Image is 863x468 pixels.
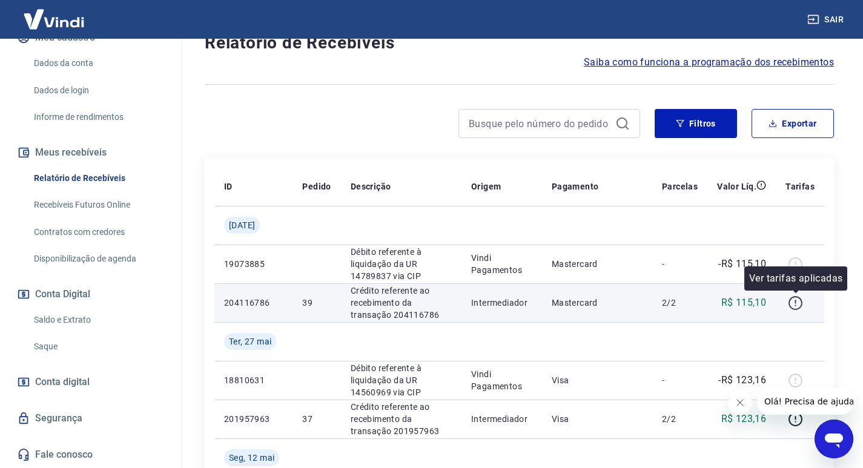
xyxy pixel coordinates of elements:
[302,297,331,309] p: 39
[229,452,274,464] span: Seg, 12 mai
[15,1,93,38] img: Vindi
[351,246,452,282] p: Débito referente à liquidação da UR 14789837 via CIP
[471,180,501,193] p: Origem
[29,334,167,359] a: Saque
[224,297,283,309] p: 204116786
[351,285,452,321] p: Crédito referente ao recebimento da transação 204116786
[224,413,283,425] p: 201957963
[351,180,391,193] p: Descrição
[29,193,167,217] a: Recebíveis Futuros Online
[471,297,532,309] p: Intermediador
[351,362,452,398] p: Débito referente à liquidação da UR 14560969 via CIP
[471,413,532,425] p: Intermediador
[662,258,698,270] p: -
[721,295,767,310] p: R$ 115,10
[805,8,848,31] button: Sair
[721,412,767,426] p: R$ 123,16
[469,114,610,133] input: Busque pelo número do pedido
[752,109,834,138] button: Exportar
[728,391,752,415] iframe: Fechar mensagem
[552,413,643,425] p: Visa
[15,281,167,308] button: Conta Digital
[224,180,233,193] p: ID
[229,219,255,231] span: [DATE]
[662,180,698,193] p: Parcelas
[29,166,167,191] a: Relatório de Recebíveis
[757,388,853,415] iframe: Mensagem da empresa
[302,180,331,193] p: Pedido
[29,308,167,332] a: Saldo e Extrato
[552,180,599,193] p: Pagamento
[29,246,167,271] a: Disponibilização de agenda
[35,374,90,391] span: Conta digital
[662,374,698,386] p: -
[224,258,283,270] p: 19073885
[351,401,452,437] p: Crédito referente ao recebimento da transação 201957963
[7,8,102,18] span: Olá! Precisa de ajuda?
[552,258,643,270] p: Mastercard
[15,369,167,395] a: Conta digital
[29,105,167,130] a: Informe de rendimentos
[471,368,532,392] p: Vindi Pagamentos
[662,297,698,309] p: 2/2
[29,220,167,245] a: Contratos com credores
[471,252,532,276] p: Vindi Pagamentos
[552,374,643,386] p: Visa
[205,31,834,55] h4: Relatório de Recebíveis
[749,271,842,286] p: Ver tarifas aplicadas
[717,180,756,193] p: Valor Líq.
[584,55,834,70] a: Saiba como funciona a programação dos recebimentos
[15,405,167,432] a: Segurança
[718,257,766,271] p: -R$ 115,10
[224,374,283,386] p: 18810631
[718,373,766,387] p: -R$ 123,16
[662,413,698,425] p: 2/2
[29,51,167,76] a: Dados da conta
[785,180,815,193] p: Tarifas
[302,413,331,425] p: 37
[15,139,167,166] button: Meus recebíveis
[815,420,853,458] iframe: Botão para abrir a janela de mensagens
[15,441,167,468] a: Fale conosco
[229,335,271,348] span: Ter, 27 mai
[552,297,643,309] p: Mastercard
[29,78,167,103] a: Dados de login
[655,109,737,138] button: Filtros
